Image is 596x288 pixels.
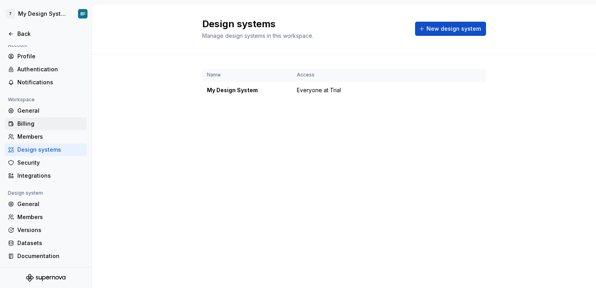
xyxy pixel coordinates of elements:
svg: Supernova Logo [26,274,65,282]
div: Members [17,213,84,221]
a: Billing [5,117,87,130]
div: Back [17,30,84,38]
a: Security [5,156,87,169]
div: My Design System [18,10,69,18]
a: Profile [5,50,87,63]
th: Name [202,69,292,82]
div: General [17,107,84,115]
div: Authentication [17,65,84,73]
a: Design systems [5,143,87,156]
button: TMy Design SystemBF [2,5,90,22]
a: Versions [5,224,87,236]
div: Integrations [17,172,84,180]
a: Documentation [5,250,87,262]
div: General [17,200,84,208]
span: Everyone at Trial [297,86,341,94]
div: BF [80,11,86,17]
th: Access [292,69,410,82]
div: Members [17,133,84,141]
a: Back [5,28,87,40]
a: Datasets [5,237,87,249]
div: T [6,9,15,19]
div: Design system [5,188,46,198]
button: New design system [415,22,486,36]
div: Notifications [17,78,84,86]
span: Manage design systems in this workspace. [202,32,313,39]
a: Members [5,211,87,223]
div: Documentation [17,252,84,260]
div: Datasets [17,239,84,247]
div: Versions [17,226,84,234]
div: Workspace [5,95,38,104]
a: Integrations [5,169,87,182]
a: Notifications [5,76,87,89]
div: My Design System [207,86,287,94]
div: Profile [17,52,84,60]
span: New design system [427,25,481,33]
div: Security [17,159,84,167]
a: General [5,104,87,117]
a: Authentication [5,63,87,76]
div: Design systems [17,146,84,154]
div: Account [5,41,30,50]
div: Billing [17,120,84,128]
h2: Design systems [202,18,406,30]
a: Members [5,130,87,143]
a: General [5,198,87,210]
